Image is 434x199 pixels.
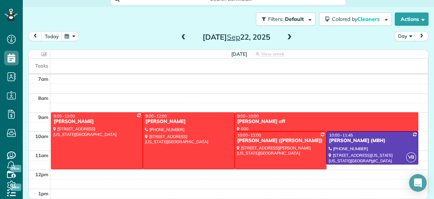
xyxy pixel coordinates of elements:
[409,174,427,192] div: Open Intercom Messenger
[329,133,353,138] span: 10:00 - 11:45
[329,138,416,144] div: [PERSON_NAME] (MBH)
[54,113,75,119] span: 9:00 - 12:00
[38,76,48,82] span: 7am
[237,113,258,119] span: 9:00 - 10:00
[38,114,48,120] span: 9am
[35,171,48,177] span: 12pm
[227,32,240,41] span: Sep
[415,31,428,41] button: next
[406,152,416,162] span: VB
[231,51,247,57] span: [DATE]
[191,33,282,41] h2: [DATE] 22, 2025
[35,152,48,158] span: 11am
[41,31,62,41] button: today
[395,12,428,26] button: Actions
[319,12,392,26] button: Colored byCleaners
[237,138,324,144] div: [PERSON_NAME] ([PERSON_NAME])
[252,12,315,26] a: Filters: Default
[38,95,48,101] span: 8am
[145,119,232,125] div: [PERSON_NAME]
[332,16,382,22] span: Colored by
[268,16,283,22] span: Filters:
[395,31,415,41] button: Day
[145,113,167,119] span: 9:00 - 12:00
[237,119,416,125] div: [PERSON_NAME] off
[237,133,261,138] span: 10:00 - 12:00
[357,16,381,22] span: Cleaners
[35,133,48,139] span: 10am
[38,191,48,196] span: 1pm
[53,119,141,125] div: [PERSON_NAME]
[261,51,284,57] span: View week
[35,63,48,69] span: Tasks
[28,31,42,41] button: prev
[256,12,315,26] button: Filters: Default
[285,16,304,22] span: Default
